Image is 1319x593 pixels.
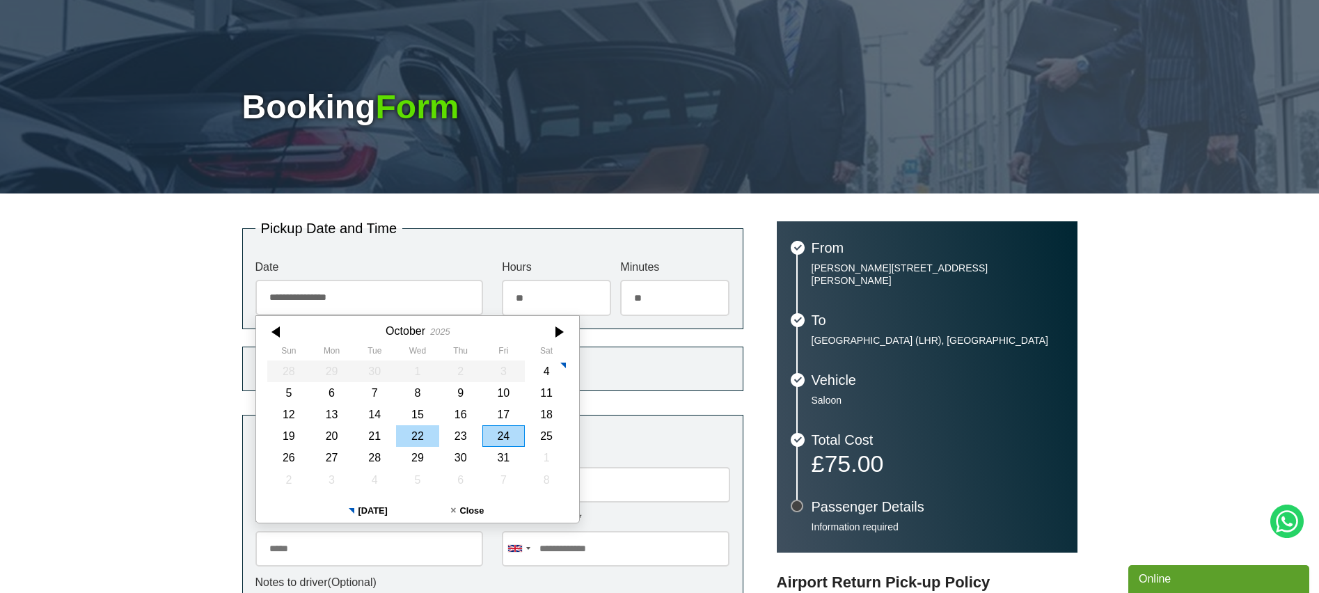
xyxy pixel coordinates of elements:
div: United Kingdom: +44 [503,532,535,566]
label: Minutes [620,262,729,273]
h3: To [812,313,1064,327]
p: Information required [812,521,1064,533]
p: Saloon [812,394,1064,406]
span: Form [375,88,459,125]
legend: Pickup Date and Time [255,221,403,235]
p: [PERSON_NAME][STREET_ADDRESS][PERSON_NAME] [812,262,1064,287]
p: £ [812,454,1064,473]
h3: Vehicle [812,373,1064,387]
label: Date [255,262,483,273]
h3: Passenger Details [812,500,1064,514]
p: [GEOGRAPHIC_DATA] (LHR), [GEOGRAPHIC_DATA] [812,334,1064,347]
h3: Airport Return Pick-up Policy [777,574,1077,592]
span: (Optional) [328,576,377,588]
span: 75.00 [824,450,883,477]
h1: Booking [242,90,1077,124]
h3: Total Cost [812,433,1064,447]
h3: From [812,241,1064,255]
iframe: chat widget [1128,562,1312,593]
label: Mobile Number [502,513,729,524]
label: Hours [502,262,611,273]
label: Notes to driver [255,577,730,588]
